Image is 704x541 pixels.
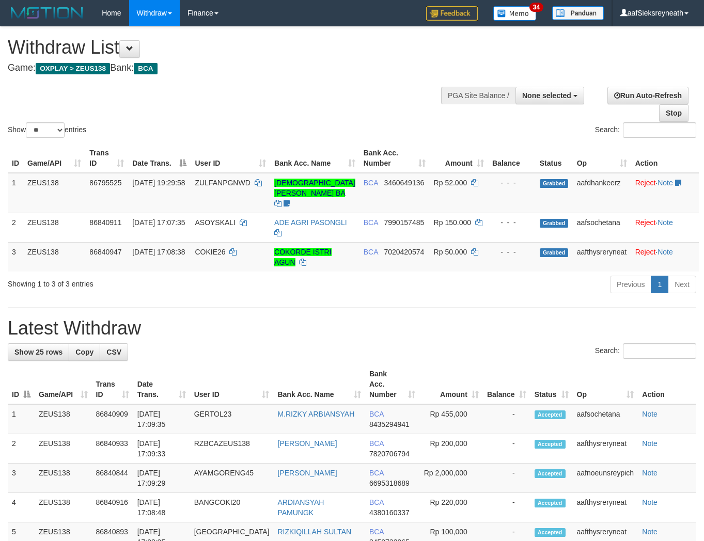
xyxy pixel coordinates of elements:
a: M.RIZKY ARBIANSYAH [277,410,354,418]
td: - [483,434,530,464]
span: Accepted [535,410,566,419]
a: COKORDE ISTRI AGUN [274,248,331,266]
td: aafsochetana [573,213,631,242]
td: 86840933 [92,434,133,464]
td: ZEUS138 [35,434,92,464]
a: Note [658,179,673,187]
td: Rp 2,000,000 [419,464,483,493]
th: ID [8,144,23,173]
th: Date Trans.: activate to sort column ascending [133,364,190,404]
th: Game/API: activate to sort column ascending [35,364,92,404]
th: Op: activate to sort column ascending [573,144,631,173]
span: BCA [369,410,384,418]
td: 1 [8,404,35,434]
td: RZBCAZEUS138 [190,434,274,464]
span: BCA [134,63,157,74]
input: Search: [623,122,696,138]
a: RIZKIQILLAH SULTAN [277,528,351,536]
td: aafthysreryneat [573,242,631,272]
a: Stop [659,104,689,122]
div: Showing 1 to 3 of 3 entries [8,275,286,289]
span: BCA [364,248,378,256]
a: Note [642,469,658,477]
td: Rp 455,000 [419,404,483,434]
span: 86840947 [89,248,121,256]
td: aafnoeunsreypich [573,464,638,493]
a: Note [642,498,658,506]
th: Date Trans.: activate to sort column descending [128,144,191,173]
span: Show 25 rows [14,348,62,356]
a: Reject [635,218,656,227]
div: - - - [492,217,531,228]
td: · [631,213,699,242]
label: Show entries [8,122,86,138]
span: Copy 6695318689 to clipboard [369,479,410,487]
span: Copy 7990157485 to clipboard [384,218,424,227]
td: ZEUS138 [35,404,92,434]
td: Rp 220,000 [419,493,483,522]
th: Trans ID: activate to sort column ascending [85,144,128,173]
span: Accepted [535,528,566,537]
td: [DATE] 17:08:48 [133,493,190,522]
td: 2 [8,213,23,242]
span: 86795525 [89,179,121,187]
th: User ID: activate to sort column ascending [191,144,270,173]
input: Search: [623,343,696,359]
span: Copy 3460649136 to clipboard [384,179,424,187]
a: Note [642,528,658,536]
div: - - - [492,247,531,257]
td: BANGCOKI20 [190,493,274,522]
a: Previous [610,276,651,293]
a: Note [642,410,658,418]
th: Status [536,144,573,173]
a: Note [642,439,658,448]
h4: Game: Bank: [8,63,459,73]
td: ZEUS138 [23,242,85,272]
td: - [483,404,530,434]
th: Bank Acc. Name: activate to sort column ascending [273,364,365,404]
div: PGA Site Balance / [441,87,515,104]
h1: Withdraw List [8,37,459,58]
td: ZEUS138 [35,493,92,522]
th: Amount: activate to sort column ascending [419,364,483,404]
td: 86840916 [92,493,133,522]
span: Rp 50.000 [434,248,467,256]
span: BCA [369,498,384,506]
th: Bank Acc. Name: activate to sort column ascending [270,144,359,173]
td: aafdhankeerz [573,173,631,213]
td: 86840844 [92,464,133,493]
span: ZULFANPGNWD [195,179,250,187]
td: 1 [8,173,23,213]
a: Next [668,276,696,293]
a: CSV [100,343,128,361]
td: [DATE] 17:09:35 [133,404,190,434]
th: ID: activate to sort column descending [8,364,35,404]
span: 34 [529,3,543,12]
td: 86840909 [92,404,133,434]
th: Balance [488,144,536,173]
td: aafsochetana [573,404,638,434]
td: [DATE] 17:09:33 [133,434,190,464]
th: User ID: activate to sort column ascending [190,364,274,404]
td: ZEUS138 [35,464,92,493]
span: Rp 150.000 [434,218,471,227]
img: Feedback.jpg [426,6,478,21]
button: None selected [515,87,584,104]
label: Search: [595,343,696,359]
td: aafthysreryneat [573,434,638,464]
th: Action [631,144,699,173]
td: · [631,242,699,272]
span: Copy 7020420574 to clipboard [384,248,424,256]
a: [PERSON_NAME] [277,469,337,477]
span: Accepted [535,440,566,449]
div: - - - [492,178,531,188]
th: Bank Acc. Number: activate to sort column ascending [359,144,430,173]
span: Copy 7820706794 to clipboard [369,450,410,458]
span: BCA [364,179,378,187]
span: Rp 52.000 [434,179,467,187]
th: Status: activate to sort column ascending [530,364,573,404]
a: [DEMOGRAPHIC_DATA][PERSON_NAME] BA [274,179,355,197]
td: AYAMGORENG45 [190,464,274,493]
span: BCA [364,218,378,227]
td: 3 [8,242,23,272]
